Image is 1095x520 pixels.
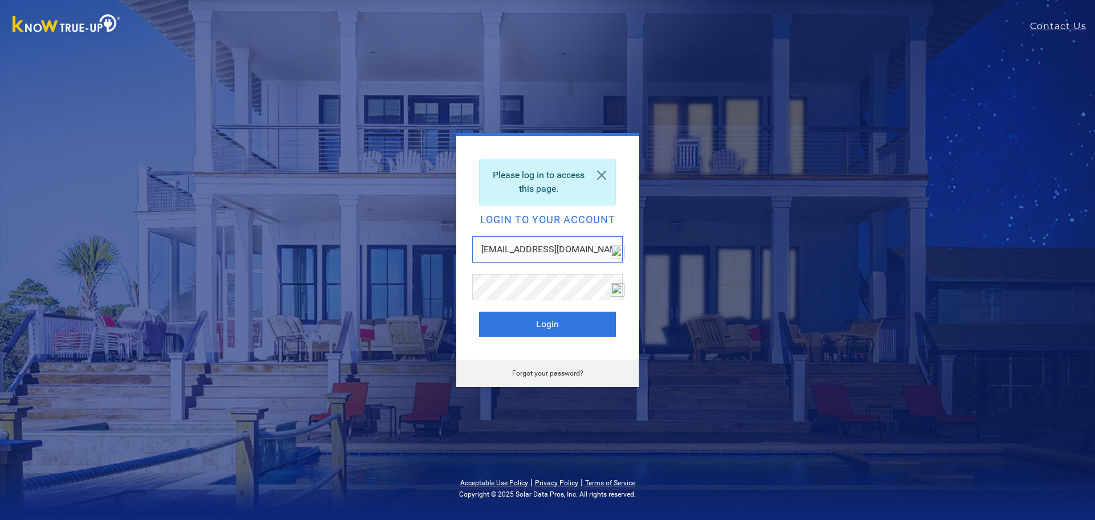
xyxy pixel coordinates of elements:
a: Acceptable Use Policy [460,479,528,487]
a: Privacy Policy [535,479,578,487]
button: Login [479,312,616,337]
span: | [530,477,533,487]
img: Know True-Up [7,12,127,38]
div: Please log in to access this page. [479,159,616,205]
a: Close [588,159,615,191]
a: Terms of Service [585,479,635,487]
input: Email [472,236,623,263]
a: Forgot your password? [512,369,583,377]
a: Contact Us [1030,19,1095,33]
img: npw-badge-icon-locked.svg [611,283,624,297]
span: | [581,477,583,487]
img: npw-badge-icon-locked.svg [611,245,624,259]
h2: Login to your account [479,215,616,225]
